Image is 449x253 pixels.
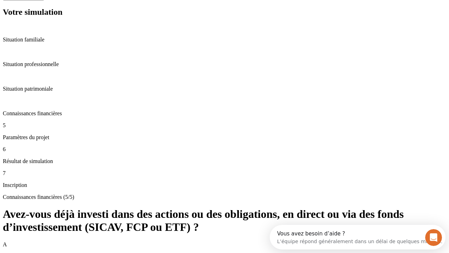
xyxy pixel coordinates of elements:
div: Vous avez besoin d’aide ? [7,6,173,12]
p: Résultat de simulation [3,158,446,164]
h1: Avez-vous déjà investi dans des actions ou des obligations, en direct ou via des fonds d’investis... [3,208,446,234]
div: L’équipe répond généralement dans un délai de quelques minutes. [7,12,173,19]
p: Connaissances financières (5/5) [3,194,446,200]
p: Inscription [3,182,446,188]
p: Paramètres du projet [3,134,446,141]
h2: Votre simulation [3,7,446,17]
p: Situation patrimoniale [3,86,446,92]
iframe: Intercom live chat discovery launcher [270,225,445,249]
p: Situation familiale [3,37,446,43]
p: 7 [3,170,446,176]
p: Connaissances financières [3,110,446,117]
p: 6 [3,146,446,153]
p: A [3,241,446,248]
p: 5 [3,122,446,129]
p: Situation professionnelle [3,61,446,67]
div: Ouvrir le Messenger Intercom [3,3,193,22]
iframe: Intercom live chat [425,229,442,246]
